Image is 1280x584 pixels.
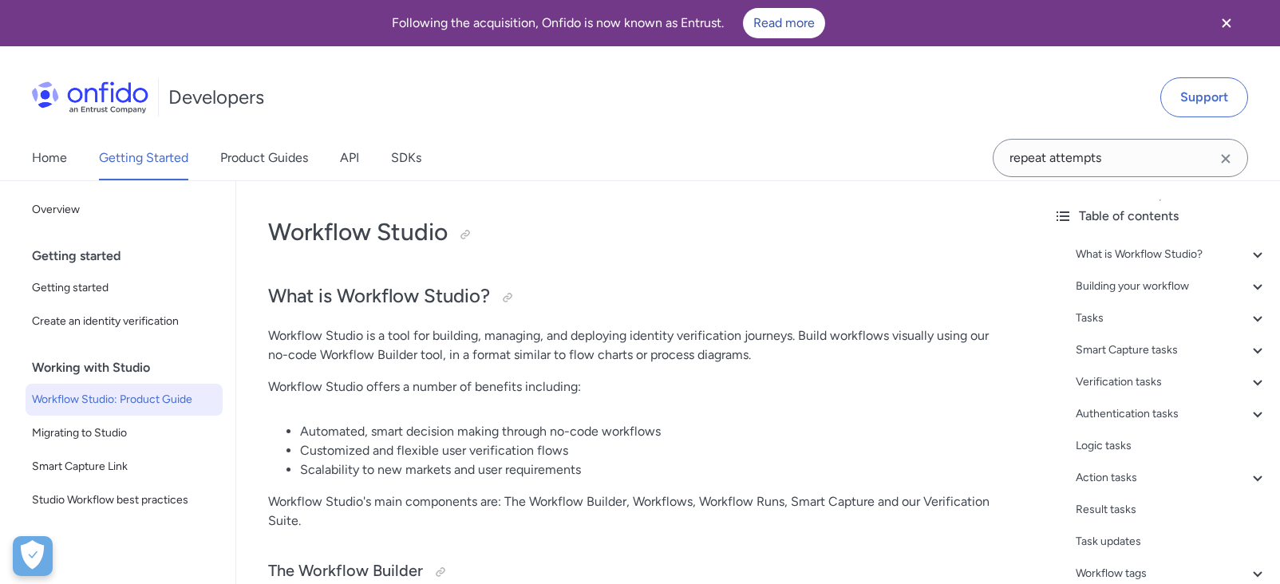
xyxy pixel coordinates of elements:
[26,384,223,416] a: Workflow Studio: Product Guide
[1076,436,1267,456] a: Logic tasks
[26,272,223,304] a: Getting started
[300,460,1009,479] li: Scalability to new markets and user requirements
[32,278,216,298] span: Getting started
[1216,149,1235,168] svg: Clear search field button
[391,136,421,180] a: SDKs
[168,85,264,110] h1: Developers
[1076,245,1267,264] a: What is Workflow Studio?
[1076,500,1267,519] a: Result tasks
[268,283,1009,310] h2: What is Workflow Studio?
[993,139,1248,177] input: Onfido search input field
[1076,532,1267,551] a: Task updates
[99,136,188,180] a: Getting Started
[340,136,359,180] a: API
[19,8,1197,38] div: Following the acquisition, Onfido is now known as Entrust.
[220,136,308,180] a: Product Guides
[1197,3,1256,43] button: Close banner
[32,491,216,510] span: Studio Workflow best practices
[32,312,216,331] span: Create an identity verification
[13,536,53,576] button: Open Preferences
[743,8,825,38] a: Read more
[13,536,53,576] div: Cookie Preferences
[1076,373,1267,392] a: Verification tasks
[26,194,223,226] a: Overview
[268,216,1009,248] h1: Workflow Studio
[26,484,223,516] a: Studio Workflow best practices
[1160,77,1248,117] a: Support
[300,422,1009,441] li: Automated, smart decision making through no-code workflows
[1076,341,1267,360] a: Smart Capture tasks
[1053,207,1267,226] div: Table of contents
[32,136,67,180] a: Home
[1217,14,1236,33] svg: Close banner
[32,424,216,443] span: Migrating to Studio
[32,81,148,113] img: Onfido Logo
[32,390,216,409] span: Workflow Studio: Product Guide
[1076,468,1267,487] a: Action tasks
[1076,309,1267,328] a: Tasks
[32,200,216,219] span: Overview
[1076,404,1267,424] a: Authentication tasks
[268,377,1009,397] p: Workflow Studio offers a number of benefits including:
[268,326,1009,365] p: Workflow Studio is a tool for building, managing, and deploying identity verification journeys. B...
[268,492,1009,531] p: Workflow Studio's main components are: The Workflow Builder, Workflows, Workflow Runs, Smart Capt...
[300,441,1009,460] li: Customized and flexible user verification flows
[1076,564,1267,583] a: Workflow tags
[26,306,223,337] a: Create an identity verification
[26,417,223,449] a: Migrating to Studio
[32,457,216,476] span: Smart Capture Link
[1076,277,1267,296] a: Building your workflow
[32,240,229,272] div: Getting started
[26,451,223,483] a: Smart Capture Link
[32,352,229,384] div: Working with Studio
